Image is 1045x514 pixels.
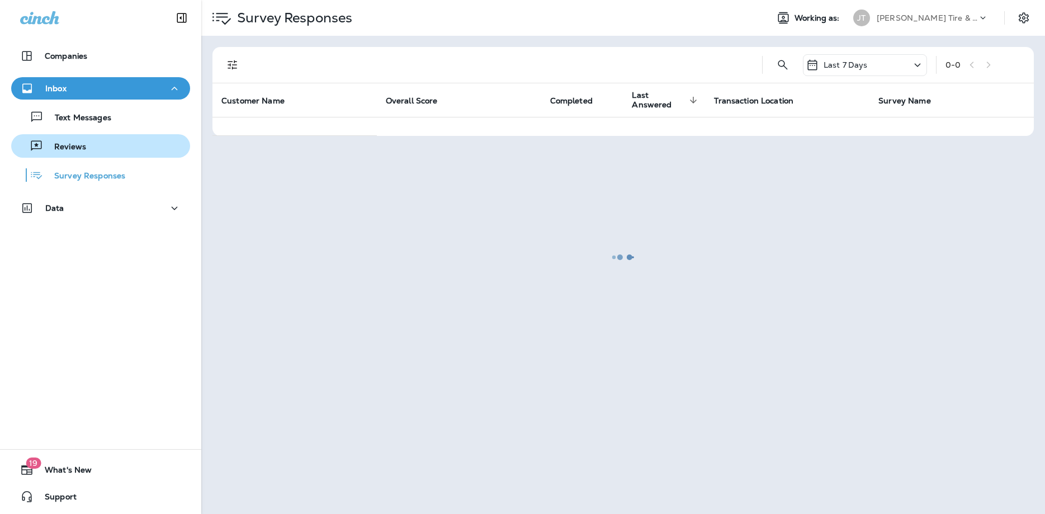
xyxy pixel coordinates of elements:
[11,459,190,481] button: 19What's New
[44,113,111,124] p: Text Messages
[34,465,92,479] span: What's New
[43,142,86,153] p: Reviews
[45,51,87,60] p: Companies
[11,45,190,67] button: Companies
[26,458,41,469] span: 19
[11,77,190,100] button: Inbox
[45,204,64,213] p: Data
[11,134,190,158] button: Reviews
[34,492,77,506] span: Support
[11,163,190,187] button: Survey Responses
[43,171,125,182] p: Survey Responses
[11,197,190,219] button: Data
[11,485,190,508] button: Support
[45,84,67,93] p: Inbox
[166,7,197,29] button: Collapse Sidebar
[11,105,190,129] button: Text Messages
